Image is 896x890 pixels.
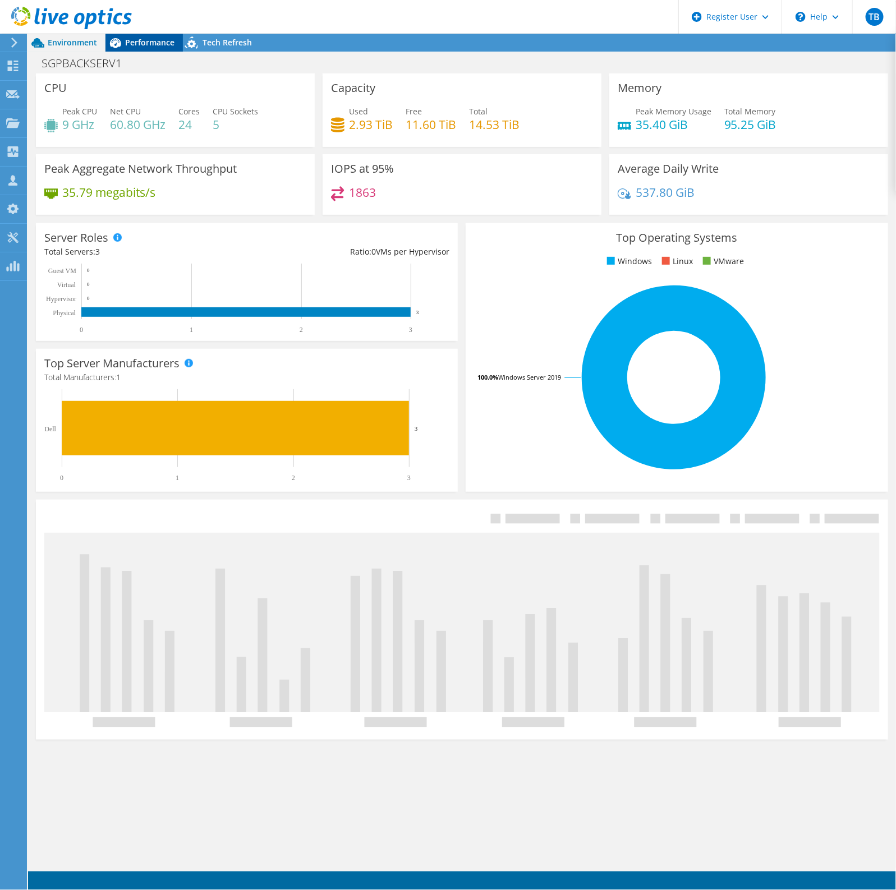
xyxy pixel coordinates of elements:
[48,37,97,48] span: Environment
[371,246,376,257] span: 0
[300,326,303,334] text: 2
[53,309,76,317] text: Physical
[110,118,166,131] h4: 60.80 GHz
[866,8,884,26] span: TB
[724,106,776,117] span: Total Memory
[416,310,419,315] text: 3
[57,281,76,289] text: Virtual
[469,106,488,117] span: Total
[44,82,67,94] h3: CPU
[407,474,411,482] text: 3
[636,186,695,199] h4: 537.80 GiB
[659,255,693,268] li: Linux
[44,425,56,433] text: Dell
[87,268,90,273] text: 0
[498,373,561,381] tspan: Windows Server 2019
[95,246,100,257] span: 3
[48,267,76,275] text: Guest VM
[44,232,108,244] h3: Server Roles
[331,82,375,94] h3: Capacity
[349,118,393,131] h4: 2.93 TiB
[178,106,200,117] span: Cores
[44,246,247,258] div: Total Servers:
[474,232,879,244] h3: Top Operating Systems
[176,474,179,482] text: 1
[44,357,180,370] h3: Top Server Manufacturers
[46,295,76,303] text: Hypervisor
[36,57,139,70] h1: SGPBACKSERV1
[604,255,652,268] li: Windows
[469,118,520,131] h4: 14.53 TiB
[636,106,711,117] span: Peak Memory Usage
[62,186,155,199] h4: 35.79 megabits/s
[87,282,90,287] text: 0
[724,118,776,131] h4: 95.25 GiB
[80,326,83,334] text: 0
[415,425,418,432] text: 3
[406,106,422,117] span: Free
[406,118,456,131] h4: 11.60 TiB
[213,106,258,117] span: CPU Sockets
[190,326,193,334] text: 1
[618,82,661,94] h3: Memory
[477,373,498,381] tspan: 100.0%
[203,37,252,48] span: Tech Refresh
[349,186,376,199] h4: 1863
[62,106,97,117] span: Peak CPU
[349,106,368,117] span: Used
[636,118,711,131] h4: 35.40 GiB
[116,372,121,382] span: 1
[213,118,258,131] h4: 5
[618,163,719,175] h3: Average Daily Write
[331,163,394,175] h3: IOPS at 95%
[796,12,806,22] svg: \n
[110,106,141,117] span: Net CPU
[409,326,412,334] text: 3
[700,255,744,268] li: VMware
[292,474,295,482] text: 2
[87,296,90,301] text: 0
[178,118,200,131] h4: 24
[44,371,449,384] h4: Total Manufacturers:
[60,474,63,482] text: 0
[44,163,237,175] h3: Peak Aggregate Network Throughput
[125,37,174,48] span: Performance
[62,118,97,131] h4: 9 GHz
[247,246,449,258] div: Ratio: VMs per Hypervisor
